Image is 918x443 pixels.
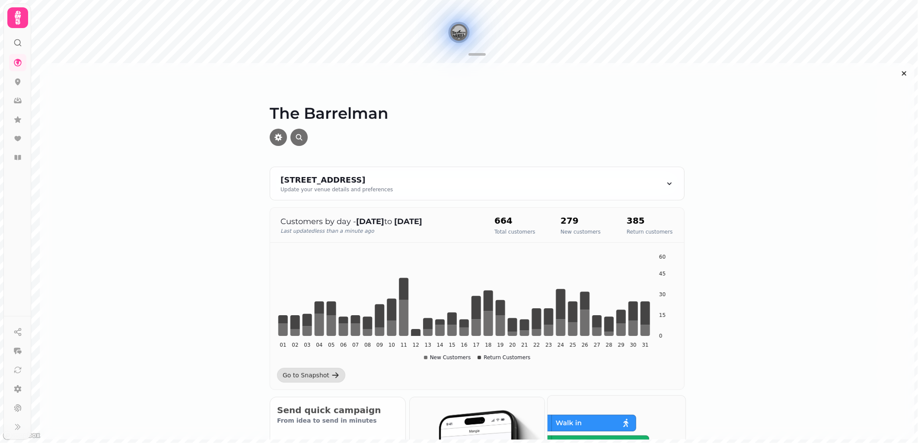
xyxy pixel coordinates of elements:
[659,271,666,277] tspan: 45
[659,333,663,339] tspan: 0
[630,342,636,348] tspan: 30
[292,342,298,348] tspan: 02
[582,342,588,348] tspan: 26
[352,342,359,348] tspan: 07
[545,342,552,348] tspan: 23
[606,342,612,348] tspan: 28
[570,342,576,348] tspan: 25
[897,66,911,80] button: Close drawer
[280,342,286,348] tspan: 01
[521,342,528,348] tspan: 21
[425,342,431,348] tspan: 13
[659,254,666,260] tspan: 60
[494,228,535,235] p: Total customers
[389,342,395,348] tspan: 10
[356,217,384,226] strong: [DATE]
[280,186,393,193] div: Update your venue details and preferences
[437,342,443,348] tspan: 14
[304,342,310,348] tspan: 03
[277,368,345,383] a: Go to Snapshot
[561,228,601,235] p: New customers
[594,342,600,348] tspan: 27
[497,342,504,348] tspan: 19
[627,215,673,227] h2: 385
[659,312,666,318] tspan: 15
[558,342,564,348] tspan: 24
[424,354,471,361] div: New Customers
[509,342,516,348] tspan: 20
[277,404,398,416] h2: Send quick campaign
[618,342,625,348] tspan: 29
[277,416,398,425] p: From idea to send in minutes
[561,215,601,227] h2: 279
[494,215,535,227] h2: 664
[270,84,685,122] h1: The Barrelman
[461,342,467,348] tspan: 16
[452,25,466,39] button: The Barrelman
[533,342,540,348] tspan: 22
[394,217,422,226] strong: [DATE]
[280,174,393,186] div: [STREET_ADDRESS]
[328,342,335,348] tspan: 05
[376,342,383,348] tspan: 09
[413,342,419,348] tspan: 12
[3,430,41,440] a: Mapbox logo
[280,215,477,228] p: Customers by day - to
[627,228,673,235] p: Return customers
[449,342,455,348] tspan: 15
[283,371,329,380] div: Go to Snapshot
[364,342,371,348] tspan: 08
[485,342,491,348] tspan: 18
[340,342,347,348] tspan: 06
[659,291,666,297] tspan: 30
[642,342,648,348] tspan: 31
[280,228,477,234] p: Last updated less than a minute ago
[473,342,479,348] tspan: 17
[316,342,322,348] tspan: 04
[452,25,466,42] div: Map marker
[401,342,407,348] tspan: 11
[478,354,530,361] div: Return Customers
